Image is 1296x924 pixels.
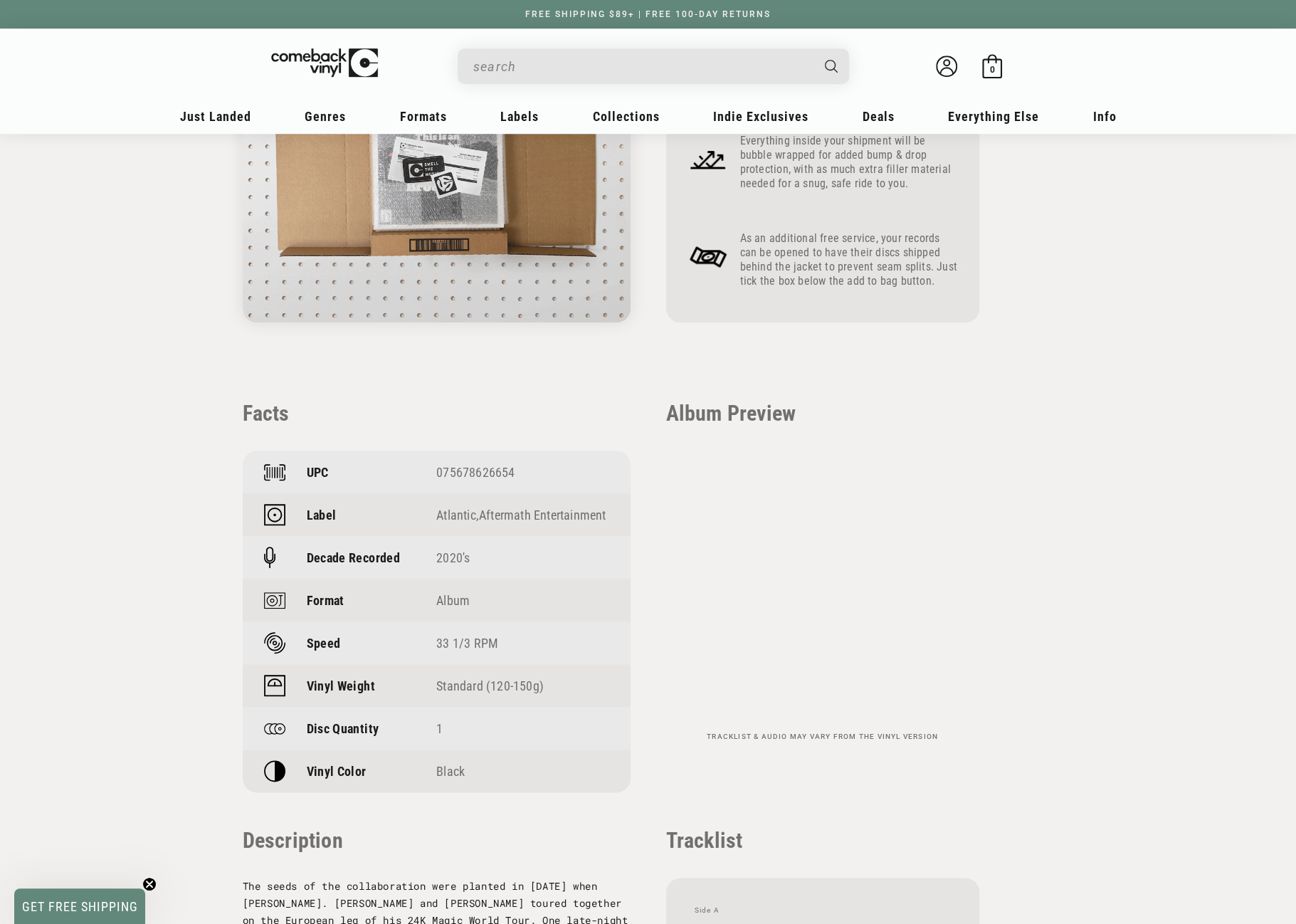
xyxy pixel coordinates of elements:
div: 075678626654 [436,465,609,480]
a: 33 1/3 RPM [436,636,498,651]
span: Everything Else [948,109,1039,124]
span: Formats [400,109,447,124]
a: FREE SHIPPING $89+ | FREE 100-DAY RETURNS [511,9,785,19]
p: Speed [307,636,341,651]
button: Search [812,48,850,84]
a: Aftermath Entertainment [479,508,606,523]
div: GET FREE SHIPPINGClose teaser [14,888,145,924]
p: Format [307,593,344,608]
span: Black [436,764,465,779]
div: Search [458,48,849,84]
p: Vinyl Weight [307,678,375,693]
a: Standard (120-150g) [436,678,544,693]
p: Everything inside your shipment will be bubble wrapped for added bump & drop protection, with as ... [740,134,958,191]
span: Side A [695,906,951,915]
span: 1 [436,721,443,736]
span: Deals [863,109,895,124]
span: 0 [989,64,994,75]
a: Atlantic [436,508,476,523]
p: Tracklist [666,828,979,853]
a: Album [436,593,470,608]
span: Indie Exclusives [713,109,808,124]
img: Frame_4_2.png [687,236,729,278]
button: Close teaser [142,877,157,891]
img: Frame_4_1.png [687,139,729,180]
span: Labels [500,109,539,124]
p: Vinyl Color [307,764,367,779]
span: Just Landed [180,109,251,124]
p: Facts [243,401,631,426]
p: Description [243,828,631,853]
span: Info [1093,109,1117,124]
span: GET FREE SHIPPING [22,899,138,914]
p: UPC [307,465,329,480]
p: As an additional free service, your records can be opened to have their discs shipped behind the ... [740,231,958,288]
p: Tracklist & audio may vary from the vinyl version [666,733,979,741]
p: Disc Quantity [307,721,379,736]
span: Genres [305,109,346,124]
div: , [436,508,609,523]
input: When autocomplete results are available use up and down arrows to review and enter to select [473,52,811,81]
p: Label [307,508,337,523]
p: Album Preview [666,401,979,426]
a: 2020's [436,550,470,565]
span: Collections [593,109,660,124]
img: HowWePack-Updated.gif [243,2,631,322]
p: Decade Recorded [307,550,400,565]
